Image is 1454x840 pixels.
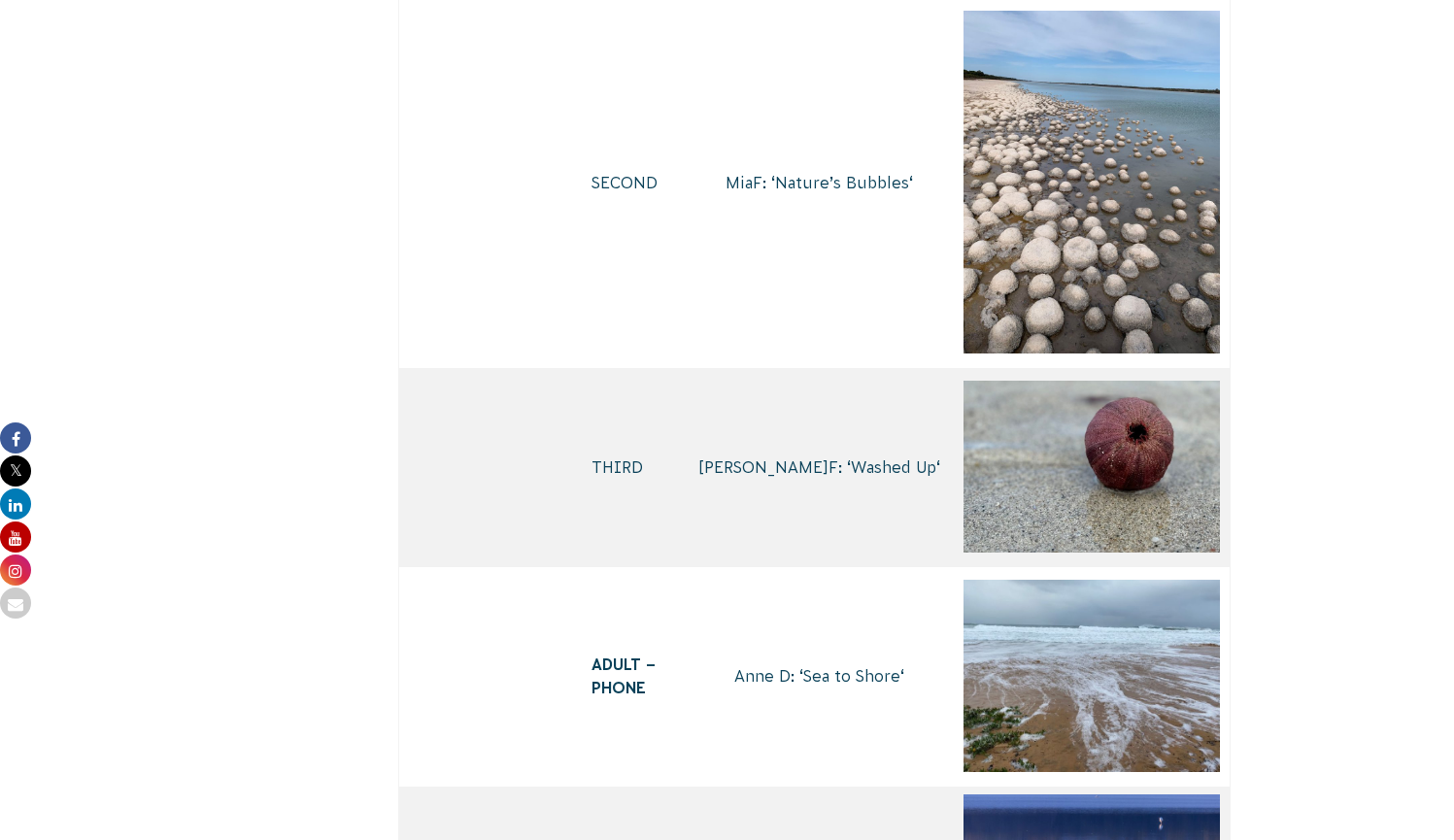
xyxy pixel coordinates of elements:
[755,667,904,685] span: ne D: ‘ ‘
[698,458,828,476] span: [PERSON_NAME]
[592,458,643,476] span: THIRD
[803,667,900,685] span: Sea to Shore
[726,174,753,191] span: Mia
[775,174,909,191] span: Nature’s Bubbles
[734,667,745,685] span: A
[745,667,755,685] span: n
[753,174,913,191] span: F: ‘ ‘
[851,458,936,476] span: Washed Up
[592,174,658,191] span: SECOND
[828,458,940,476] span: F: ‘ ‘
[592,655,656,696] span: ADULT – PHONE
